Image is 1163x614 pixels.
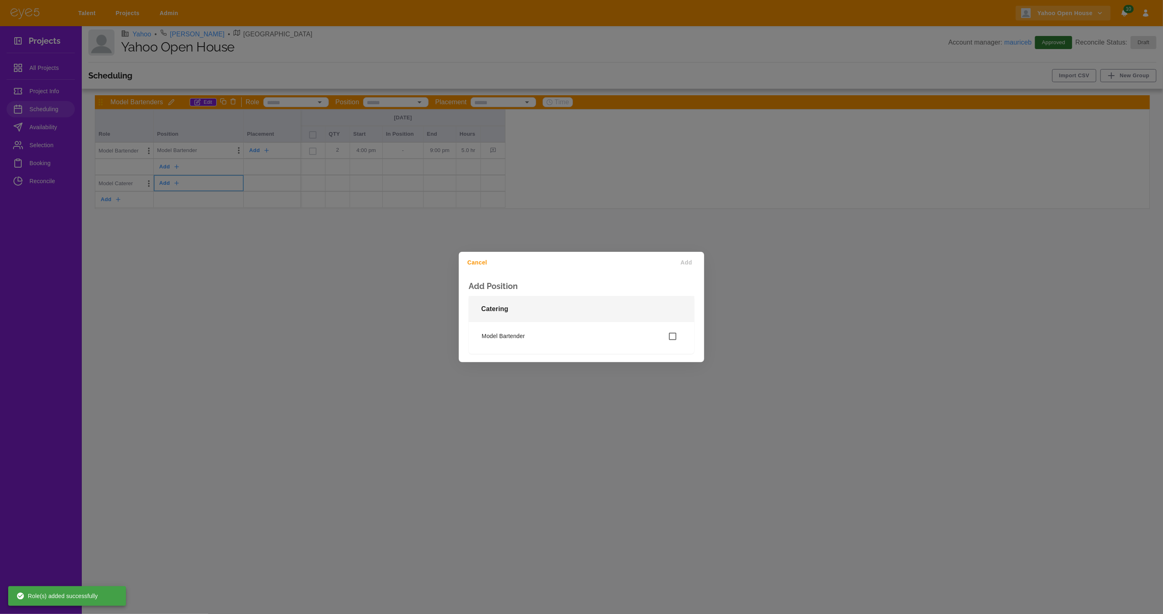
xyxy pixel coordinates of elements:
div: Catering [469,296,694,322]
p: Catering [481,304,508,314]
h3: Add Position [469,281,694,291]
div: Catering [469,322,694,354]
div: Role(s) added successfully [16,589,98,603]
div: Model Bartender [475,329,688,344]
button: Cancel [462,255,495,270]
span: Model Bartender [482,332,668,341]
